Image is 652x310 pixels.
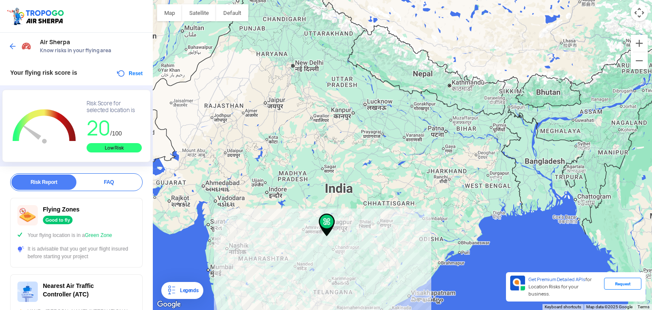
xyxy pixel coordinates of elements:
div: Legends [177,285,198,296]
span: Map data ©2025 Google [586,304,632,309]
span: Flying Zones [43,206,79,213]
span: Your flying risk score is [10,69,77,76]
div: It is advisable that you get your flight insured before starting your project [17,245,135,260]
div: Your flying location is in a [17,231,135,239]
img: Legends [166,285,177,296]
button: Map camera controls [631,4,648,21]
button: Zoom in [631,35,648,52]
div: Risk Report [11,175,76,190]
span: Air Sherpa [40,39,144,45]
div: Request [604,278,641,290]
button: Reset [116,68,143,79]
a: Terms [638,304,649,309]
div: Risk Score for selected location is [87,100,142,114]
button: Show street map [157,4,182,21]
img: ic_nofly.svg [17,205,38,225]
div: Low Risk [87,143,142,152]
g: Chart [9,100,80,154]
div: FAQ [76,175,141,190]
span: Get Premium Detailed APIs [528,276,585,282]
div: Good to fly [43,216,73,224]
button: Zoom out [631,52,648,69]
img: Premium APIs [510,276,525,290]
img: ic_arrow_back_blue.svg [8,42,17,51]
span: 20 [87,115,110,141]
span: Know risks in your flying area [40,47,144,54]
img: ic_tgdronemaps.svg [6,6,67,26]
span: /100 [110,130,122,137]
div: for Location Risks for your business. [525,276,604,298]
img: Google [155,299,183,310]
span: Green Zone [85,232,112,238]
button: Show satellite imagery [182,4,216,21]
img: ic_atc.svg [17,282,38,302]
button: Keyboard shortcuts [545,304,581,310]
span: Nearest Air Traffic Controller (ATC) [43,282,94,298]
img: Risk Scores [21,41,31,51]
a: Open this area in Google Maps (opens a new window) [155,299,183,310]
